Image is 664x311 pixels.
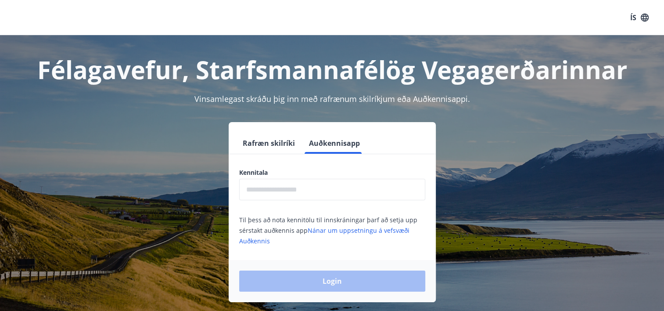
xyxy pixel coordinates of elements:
span: Vinsamlegast skráðu þig inn með rafrænum skilríkjum eða Auðkennisappi. [194,94,470,104]
button: ÍS [625,10,653,25]
span: Til þess að nota kennitölu til innskráningar þarf að setja upp sérstakt auðkennis app [239,216,417,245]
h1: Félagavefur, Starfsmannafélög Vegagerðarinnar [27,53,638,86]
button: Rafræn skilríki [239,133,298,154]
label: Kennitala [239,168,425,177]
a: Nánar um uppsetningu á vefsvæði Auðkennis [239,226,409,245]
button: Auðkennisapp [305,133,363,154]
